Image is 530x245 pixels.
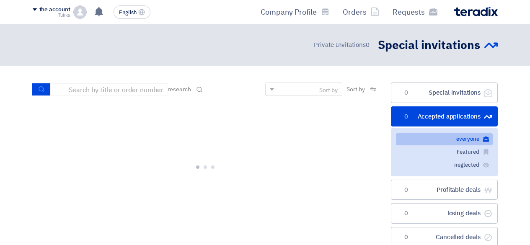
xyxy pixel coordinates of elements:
a: Special invitations0 [391,83,498,103]
font: Cancelled deals [436,232,481,242]
a: Orders [336,2,386,22]
font: Accepted applications [418,112,481,121]
font: Sort by [319,86,338,95]
font: Company Profile [261,6,317,18]
font: Requests [393,6,425,18]
font: 0 [404,90,408,96]
font: Special invitations [429,88,480,97]
font: 0 [404,113,408,120]
font: Private Invitations [314,40,365,49]
button: English [114,5,150,19]
a: Requests [386,2,444,22]
font: Orders [343,6,367,18]
font: Tukka [58,12,70,19]
font: neglected [454,161,479,169]
a: Profitable deals0 [391,180,498,200]
font: Sort by [346,85,365,94]
img: profile_test.png [73,5,87,19]
font: 0 [404,187,408,193]
font: research [168,85,191,94]
font: English [119,8,137,16]
font: 0 [404,210,408,217]
font: 0 [404,234,408,240]
font: the account [39,5,70,14]
font: Special invitations [378,36,480,54]
font: Profitable deals [437,185,480,194]
input: Search by title or order number [51,83,168,96]
img: Teradix logo [454,7,498,16]
font: losing deals [447,209,481,218]
font: 0 [366,40,370,49]
font: Featured [457,148,479,156]
font: everyone [456,135,479,143]
a: losing deals0 [391,203,498,224]
a: Accepted applications0 [391,106,498,127]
